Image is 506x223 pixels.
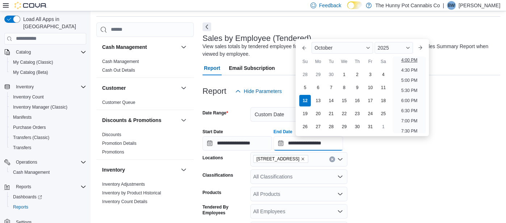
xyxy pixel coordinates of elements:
[102,67,135,73] span: Cash Out Details
[312,82,324,93] div: day-6
[13,169,50,175] span: Cash Management
[102,43,178,51] button: Cash Management
[7,143,89,153] button: Transfers
[299,69,311,80] div: day-28
[7,102,89,112] button: Inventory Manager (Classic)
[202,129,223,135] label: Start Date
[7,122,89,132] button: Purchase Orders
[338,95,350,106] div: day-15
[325,82,337,93] div: day-7
[16,159,37,165] span: Operations
[244,88,282,95] span: Hide Parameters
[229,61,275,75] span: Email Subscription
[10,68,86,77] span: My Catalog (Beta)
[179,84,188,92] button: Customer
[13,83,37,91] button: Inventory
[13,59,53,65] span: My Catalog (Classic)
[351,56,363,67] div: Th
[10,168,86,177] span: Cash Management
[10,193,45,201] a: Dashboards
[13,48,86,56] span: Catalog
[337,191,343,197] button: Open list of options
[325,121,337,132] div: day-28
[202,43,497,58] div: View sales totals by tendered employee for a specified date range. This report is equivalent to t...
[377,45,389,51] span: 2025
[10,103,86,111] span: Inventory Manager (Classic)
[13,182,34,191] button: Reports
[10,68,51,77] a: My Catalog (Beta)
[7,167,89,177] button: Cash Management
[10,203,31,211] a: Reports
[102,190,161,195] a: Inventory by Product Historical
[338,82,350,93] div: day-8
[102,166,178,173] button: Inventory
[448,1,455,10] span: BW
[16,49,31,55] span: Catalog
[351,69,363,80] div: day-2
[375,42,413,54] div: Button. Open the year selector. 2025 is currently selected.
[377,108,389,119] div: day-25
[1,47,89,57] button: Catalog
[7,67,89,77] button: My Catalog (Beta)
[312,95,324,106] div: day-13
[314,45,333,51] span: October
[10,93,86,101] span: Inventory Count
[10,93,47,101] a: Inventory Count
[1,82,89,92] button: Inventory
[364,95,376,106] div: day-17
[364,56,376,67] div: Fr
[398,96,420,105] li: 6:00 PM
[253,155,309,163] span: 2591 Yonge St
[102,141,137,146] a: Promotion Details
[312,56,324,67] div: Mo
[10,133,86,142] span: Transfers (Classic)
[13,114,32,120] span: Manifests
[377,121,389,132] div: day-1
[102,199,147,204] a: Inventory Count Details
[96,57,194,77] div: Cash Management
[325,56,337,67] div: Tu
[102,59,139,64] a: Cash Management
[364,108,376,119] div: day-24
[202,87,226,96] h3: Report
[102,84,126,92] h3: Customer
[299,56,311,67] div: Su
[364,69,376,80] div: day-3
[398,56,420,64] li: 4:00 PM
[398,117,420,125] li: 7:00 PM
[202,190,221,195] label: Products
[375,1,440,10] p: The Hunny Pot Cannabis Co
[102,84,178,92] button: Customer
[10,123,49,132] a: Purchase Orders
[202,204,247,216] label: Tendered By Employees
[325,95,337,106] div: day-14
[96,130,194,159] div: Discounts & Promotions
[273,136,343,151] input: Press the down key to enter a popover containing a calendar. Press the escape key to close the po...
[102,166,125,173] h3: Inventory
[10,168,53,177] a: Cash Management
[14,2,47,9] img: Cova
[202,34,311,43] h3: Sales by Employee (Tendered)
[102,190,161,196] span: Inventory by Product Historical
[398,106,420,115] li: 6:30 PM
[10,113,86,122] span: Manifests
[377,95,389,106] div: day-18
[398,76,420,85] li: 5:00 PM
[16,84,34,90] span: Inventory
[10,143,86,152] span: Transfers
[351,108,363,119] div: day-23
[13,182,86,191] span: Reports
[10,193,86,201] span: Dashboards
[299,108,311,119] div: day-19
[10,103,70,111] a: Inventory Manager (Classic)
[393,56,426,133] ul: Time
[102,117,178,124] button: Discounts & Promotions
[102,182,145,187] a: Inventory Adjustments
[1,157,89,167] button: Operations
[338,56,350,67] div: We
[398,66,420,75] li: 4:30 PM
[13,104,67,110] span: Inventory Manager (Classic)
[102,59,139,64] span: Cash Management
[10,123,86,132] span: Purchase Orders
